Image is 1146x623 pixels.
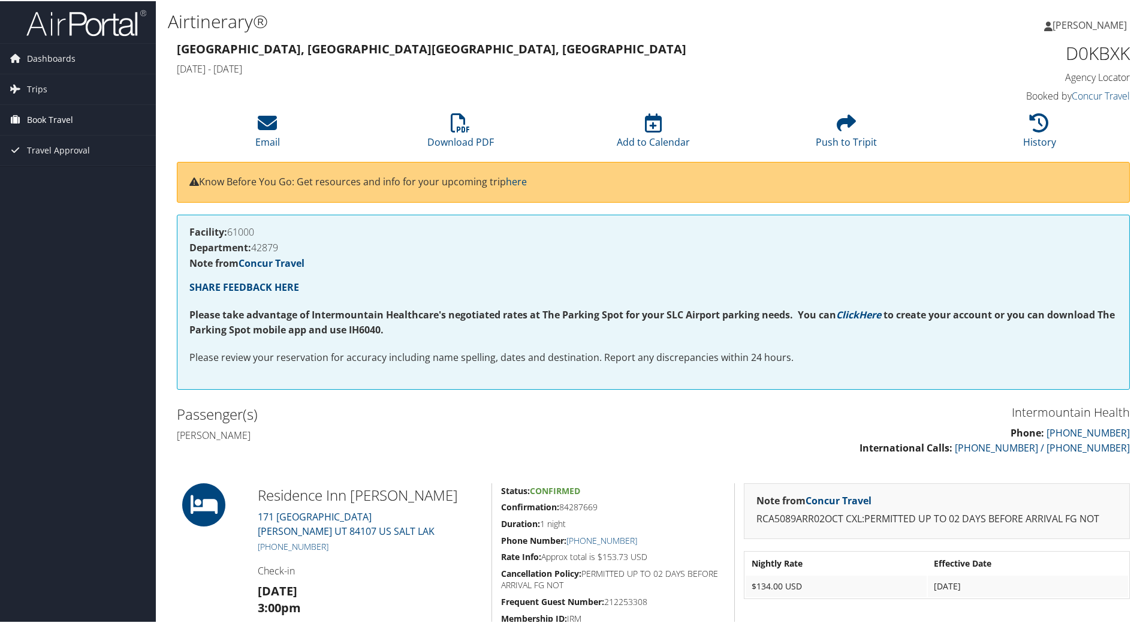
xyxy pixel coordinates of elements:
a: Push to Tripit [816,119,877,148]
h4: 42879 [189,242,1117,251]
strong: 3:00pm [258,598,301,615]
a: Concur Travel [806,493,871,506]
h4: 61000 [189,226,1117,236]
h1: Airtinerary® [168,8,815,33]
a: [PHONE_NUMBER] [258,540,328,551]
h4: Agency Locator [905,70,1130,83]
strong: Phone Number: [501,534,566,545]
strong: Department: [189,240,251,253]
strong: Phone: [1011,425,1044,438]
img: airportal-logo.png [26,8,146,36]
h5: PERMITTED UP TO 02 DAYS BEFORE ARRIVAL FG NOT [501,567,725,590]
strong: Rate Info: [501,550,541,561]
h5: 1 night [501,517,725,529]
h4: Check-in [258,563,482,576]
a: 171 [GEOGRAPHIC_DATA][PERSON_NAME] UT 84107 US SALT LAK [258,509,435,537]
h1: D0KBXK [905,40,1130,65]
h3: Intermountain Health [662,403,1130,420]
h5: Approx total is $153.73 USD [501,550,725,562]
h5: 84287669 [501,500,725,512]
h4: [PERSON_NAME] [177,428,644,441]
a: here [506,174,527,187]
span: Confirmed [530,484,580,495]
strong: Please take advantage of Intermountain Healthcare's negotiated rates at The Parking Spot for your... [189,307,836,320]
strong: Confirmation: [501,500,559,511]
a: Concur Travel [239,255,304,269]
span: Trips [27,73,47,103]
a: [PERSON_NAME] [1044,6,1139,42]
a: Concur Travel [1072,88,1130,101]
a: Download PDF [427,119,494,148]
strong: [GEOGRAPHIC_DATA], [GEOGRAPHIC_DATA] [GEOGRAPHIC_DATA], [GEOGRAPHIC_DATA] [177,40,686,56]
span: Book Travel [27,104,73,134]
span: [PERSON_NAME] [1052,17,1127,31]
th: Nightly Rate [746,552,927,573]
a: Here [859,307,881,320]
span: Travel Approval [27,134,90,164]
span: Dashboards [27,43,76,73]
strong: Duration: [501,517,540,528]
a: Add to Calendar [617,119,690,148]
a: History [1023,119,1056,148]
strong: Frequent Guest Number: [501,595,604,606]
h2: Passenger(s) [177,403,644,423]
a: [PHONE_NUMBER] [566,534,637,545]
a: Email [255,119,280,148]
h2: Residence Inn [PERSON_NAME] [258,484,482,504]
strong: Cancellation Policy: [501,567,581,578]
h4: Booked by [905,88,1130,101]
td: [DATE] [928,574,1128,596]
a: Click [836,307,859,320]
a: [PHONE_NUMBER] [1047,425,1130,438]
p: Please review your reservation for accuracy including name spelling, dates and destination. Repor... [189,349,1117,365]
a: SHARE FEEDBACK HERE [189,279,299,293]
strong: Note from [189,255,304,269]
h4: [DATE] - [DATE] [177,61,887,74]
strong: Facility: [189,224,227,237]
a: [PHONE_NUMBER] / [PHONE_NUMBER] [955,440,1130,453]
strong: Membership ID: [501,612,567,623]
td: $134.00 USD [746,574,927,596]
th: Effective Date [928,552,1128,573]
strong: [DATE] [258,582,297,598]
strong: Status: [501,484,530,495]
p: RCA5089ARR02OCT CXL:PERMITTED UP TO 02 DAYS BEFORE ARRIVAL FG NOT [756,510,1117,526]
strong: International Calls: [860,440,952,453]
strong: Note from [756,493,871,506]
h5: 212253308 [501,595,725,607]
p: Know Before You Go: Get resources and info for your upcoming trip [189,173,1117,189]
